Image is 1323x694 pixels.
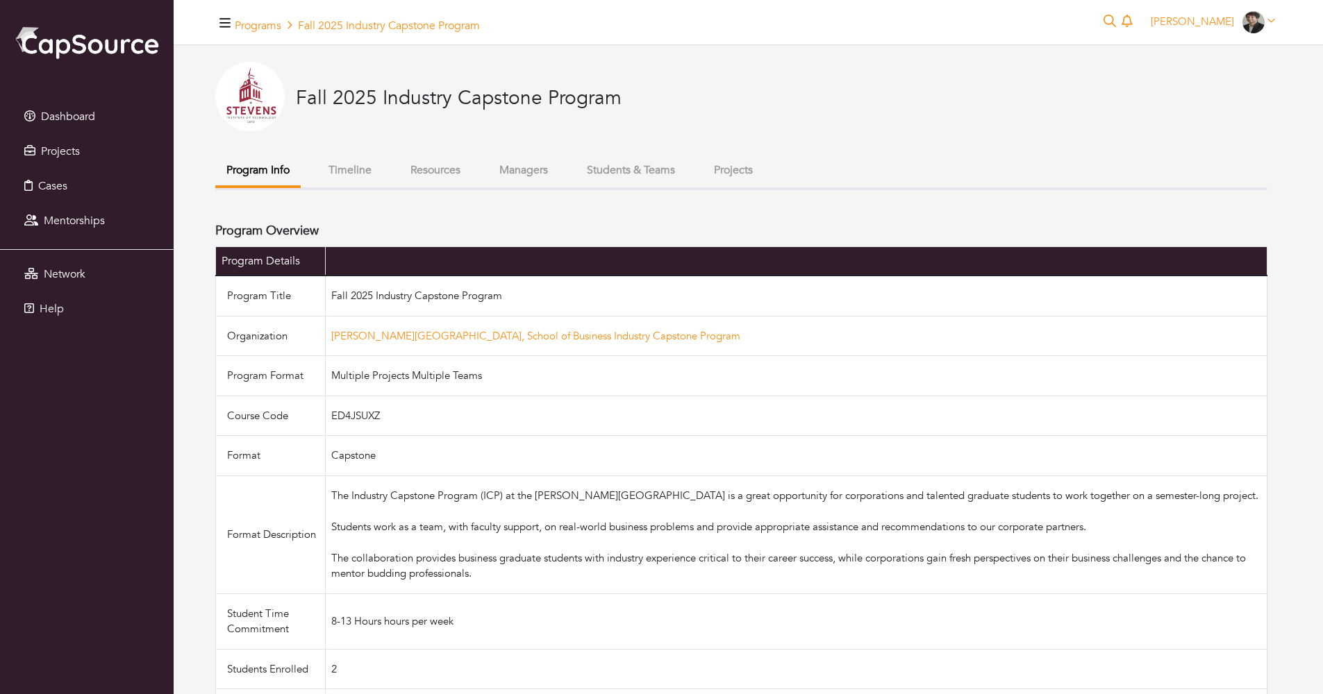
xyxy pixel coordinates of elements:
td: ED4JSUXZ [326,396,1267,436]
div: The Industry Capstone Program (ICP) at the [PERSON_NAME][GEOGRAPHIC_DATA] is a great opportunity ... [331,488,1261,519]
td: Student Time Commitment [216,593,326,649]
button: Program Info [215,155,301,188]
button: Resources [399,155,472,185]
div: Students work as a team, with faculty support, on real-world business problems and provide approp... [331,519,1261,550]
td: Organization [216,316,326,356]
th: Program Details [216,247,326,276]
h4: Program Overview [215,223,319,239]
td: Capstone [326,436,1267,476]
h3: Fall 2025 Industry Capstone Program [296,87,622,110]
a: [PERSON_NAME] [1145,15,1281,28]
a: Dashboard [3,103,170,130]
span: Help [40,301,64,316]
span: Projects [41,144,80,159]
h5: Fall 2025 Industry Capstone Program [235,19,480,33]
img: 2025-04-24%20134207.png [215,62,285,131]
td: Program Title [216,276,326,316]
img: Headshot.JPG [1242,11,1265,33]
a: Programs [235,18,281,33]
td: Format [216,436,326,476]
span: Dashboard [41,109,95,124]
span: Network [44,266,85,282]
button: Timeline [317,155,383,185]
button: Projects [703,155,764,185]
a: Help [3,295,170,323]
span: [PERSON_NAME] [1151,15,1234,28]
button: Managers [488,155,559,185]
a: Projects [3,137,170,165]
button: Students & Teams [576,155,686,185]
a: [PERSON_NAME][GEOGRAPHIC_DATA], School of Business Industry Capstone Program [331,329,740,343]
td: Course Code [216,396,326,436]
div: The collaboration provides business graduate students with industry experience critical to their ... [331,550,1261,582]
span: Mentorships [44,213,105,228]
a: Cases [3,172,170,200]
td: 2 [326,649,1267,689]
td: Format Description [216,475,326,593]
td: Fall 2025 Industry Capstone Program [326,276,1267,316]
td: Program Format [216,356,326,396]
td: Students Enrolled [216,649,326,689]
td: Multiple Projects Multiple Teams [326,356,1267,396]
span: Cases [38,178,67,194]
a: Mentorships [3,207,170,235]
td: 8-13 Hours hours per week [326,593,1267,649]
img: cap_logo.png [14,24,160,60]
a: Network [3,260,170,288]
